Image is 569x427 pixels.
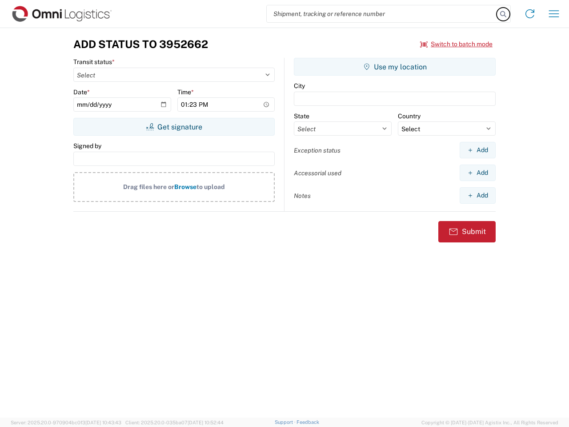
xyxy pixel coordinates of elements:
[294,112,309,120] label: State
[125,420,224,425] span: Client: 2025.20.0-035ba07
[294,58,496,76] button: Use my location
[123,183,174,190] span: Drag files here or
[73,118,275,136] button: Get signature
[73,142,101,150] label: Signed by
[177,88,194,96] label: Time
[11,420,121,425] span: Server: 2025.20.0-970904bc0f3
[196,183,225,190] span: to upload
[275,419,297,425] a: Support
[297,419,319,425] a: Feedback
[460,142,496,158] button: Add
[398,112,421,120] label: Country
[85,420,121,425] span: [DATE] 10:43:43
[294,82,305,90] label: City
[421,419,558,427] span: Copyright © [DATE]-[DATE] Agistix Inc., All Rights Reserved
[294,169,341,177] label: Accessorial used
[73,58,115,66] label: Transit status
[460,165,496,181] button: Add
[174,183,196,190] span: Browse
[73,88,90,96] label: Date
[438,221,496,242] button: Submit
[188,420,224,425] span: [DATE] 10:52:44
[420,37,493,52] button: Switch to batch mode
[294,192,311,200] label: Notes
[460,187,496,204] button: Add
[73,38,208,51] h3: Add Status to 3952662
[294,146,341,154] label: Exception status
[267,5,497,22] input: Shipment, tracking or reference number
